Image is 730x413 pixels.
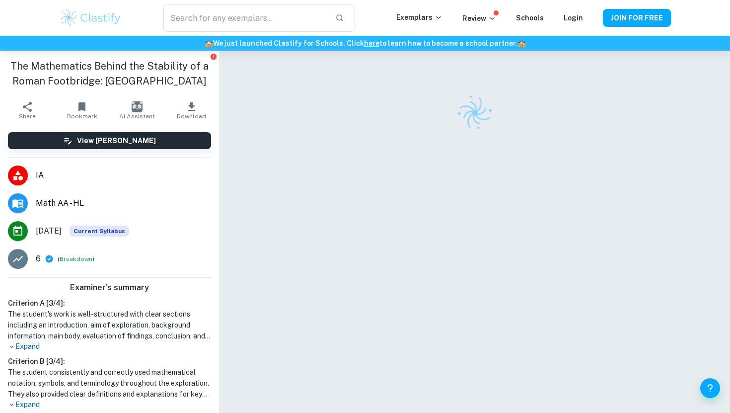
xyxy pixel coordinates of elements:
span: Math AA - HL [36,197,211,209]
h6: We just launched Clastify for Schools. Click to learn how to become a school partner. [2,38,728,49]
p: Review [462,13,496,24]
span: 🏫 [517,39,526,47]
span: Current Syllabus [70,226,129,237]
h6: Criterion A [ 3 / 4 ]: [8,298,211,309]
h6: View [PERSON_NAME] [77,135,156,146]
h6: Criterion B [ 3 / 4 ]: [8,356,211,367]
button: View [PERSON_NAME] [8,132,211,149]
span: Bookmark [67,113,97,120]
span: [DATE] [36,225,62,237]
img: Clastify logo [450,88,499,137]
p: Expand [8,400,211,410]
span: 🏫 [205,39,213,47]
button: JOIN FOR FREE [603,9,671,27]
button: AI Assistant [110,96,164,124]
div: This exemplar is based on the current syllabus. Feel free to refer to it for inspiration/ideas wh... [70,226,129,237]
p: Expand [8,341,211,352]
input: Search for any exemplars... [163,4,327,32]
button: Breakdown [60,254,92,263]
a: Schools [516,14,544,22]
h1: The student consistently and correctly used mathematical notation, symbols, and terminology throu... [8,367,211,400]
p: Exemplars [396,12,442,23]
img: AI Assistant [132,101,143,112]
p: 6 [36,253,41,265]
span: AI Assistant [119,113,155,120]
button: Help and Feedback [700,378,720,398]
span: IA [36,169,211,181]
h1: The student's work is well-structured with clear sections including an introduction, aim of explo... [8,309,211,341]
h1: The Mathematics Behind the Stability of a Roman Footbridge: [GEOGRAPHIC_DATA] [8,59,211,88]
img: Clastify logo [59,8,122,28]
span: Share [19,113,36,120]
a: here [364,39,379,47]
a: Login [564,14,583,22]
span: ( ) [58,254,94,264]
button: Download [164,96,219,124]
h6: Examiner's summary [4,282,215,294]
button: Bookmark [55,96,109,124]
span: Download [177,113,206,120]
button: Report issue [210,53,217,60]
